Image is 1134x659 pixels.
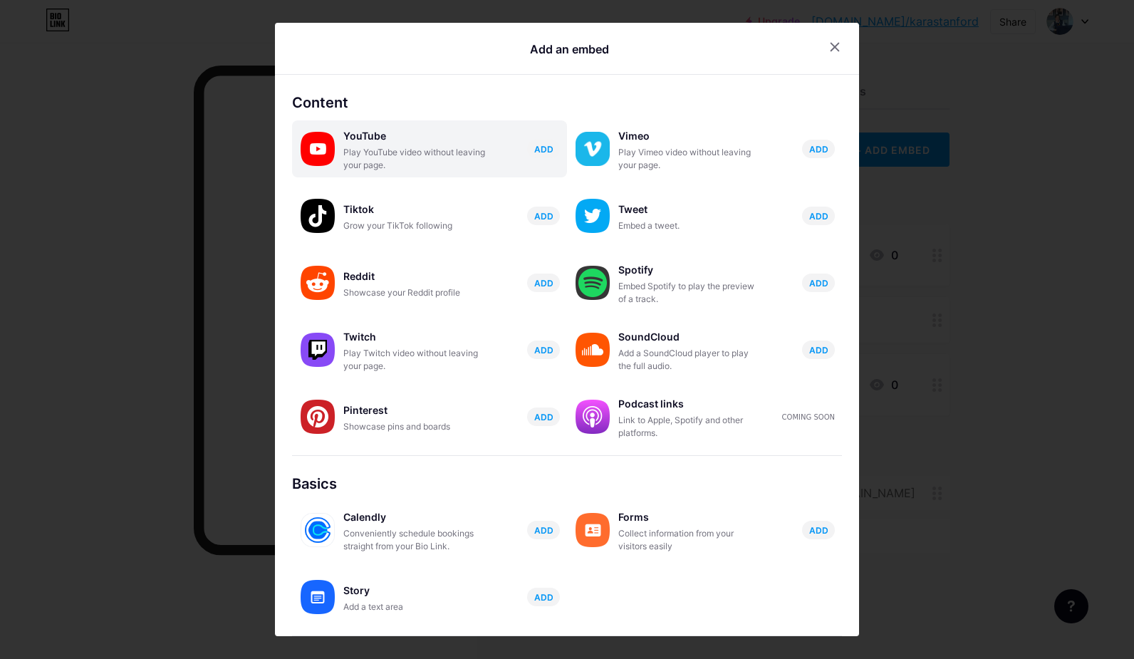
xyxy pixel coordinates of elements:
[618,414,761,440] div: Link to Apple, Spotify and other platforms.
[809,143,828,155] span: ADD
[343,400,486,420] div: Pinterest
[343,146,486,172] div: Play YouTube video without leaving your page.
[530,41,609,58] div: Add an embed
[527,274,560,292] button: ADD
[301,266,335,300] img: reddit
[301,400,335,434] img: pinterest
[618,126,761,146] div: Vimeo
[343,286,486,299] div: Showcase your Reddit profile
[618,327,761,347] div: SoundCloud
[343,266,486,286] div: Reddit
[618,260,761,280] div: Spotify
[618,527,761,553] div: Collect information from your visitors easily
[343,420,486,433] div: Showcase pins and boards
[534,411,553,423] span: ADD
[802,207,835,225] button: ADD
[343,126,486,146] div: YouTube
[343,199,486,219] div: Tiktok
[618,507,761,527] div: Forms
[527,341,560,359] button: ADD
[343,347,486,373] div: Play Twitch video without leaving your page.
[343,327,486,347] div: Twitch
[527,408,560,426] button: ADD
[343,601,486,613] div: Add a text area
[301,132,335,166] img: youtube
[618,219,761,232] div: Embed a tweet.
[576,132,610,166] img: vimeo
[782,412,835,422] div: Coming soon
[534,344,553,356] span: ADD
[527,207,560,225] button: ADD
[527,140,560,158] button: ADD
[301,513,335,547] img: calendly
[527,588,560,606] button: ADD
[292,473,842,494] div: Basics
[534,210,553,222] span: ADD
[618,347,761,373] div: Add a SoundCloud player to play the full audio.
[809,524,828,536] span: ADD
[809,210,828,222] span: ADD
[534,143,553,155] span: ADD
[301,580,335,614] img: story
[618,280,761,306] div: Embed Spotify to play the preview of a track.
[343,527,486,553] div: Conveniently schedule bookings straight from your Bio Link.
[301,333,335,367] img: twitch
[343,219,486,232] div: Grow your TikTok following
[802,341,835,359] button: ADD
[618,394,761,414] div: Podcast links
[802,140,835,158] button: ADD
[292,92,842,113] div: Content
[576,513,610,547] img: forms
[576,266,610,300] img: spotify
[618,199,761,219] div: Tweet
[343,507,486,527] div: Calendly
[576,400,610,434] img: podcastlinks
[618,146,761,172] div: Play Vimeo video without leaving your page.
[534,277,553,289] span: ADD
[534,591,553,603] span: ADD
[534,524,553,536] span: ADD
[576,333,610,367] img: soundcloud
[802,521,835,539] button: ADD
[301,199,335,233] img: tiktok
[802,274,835,292] button: ADD
[809,344,828,356] span: ADD
[527,521,560,539] button: ADD
[343,581,486,601] div: Story
[809,277,828,289] span: ADD
[576,199,610,233] img: twitter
